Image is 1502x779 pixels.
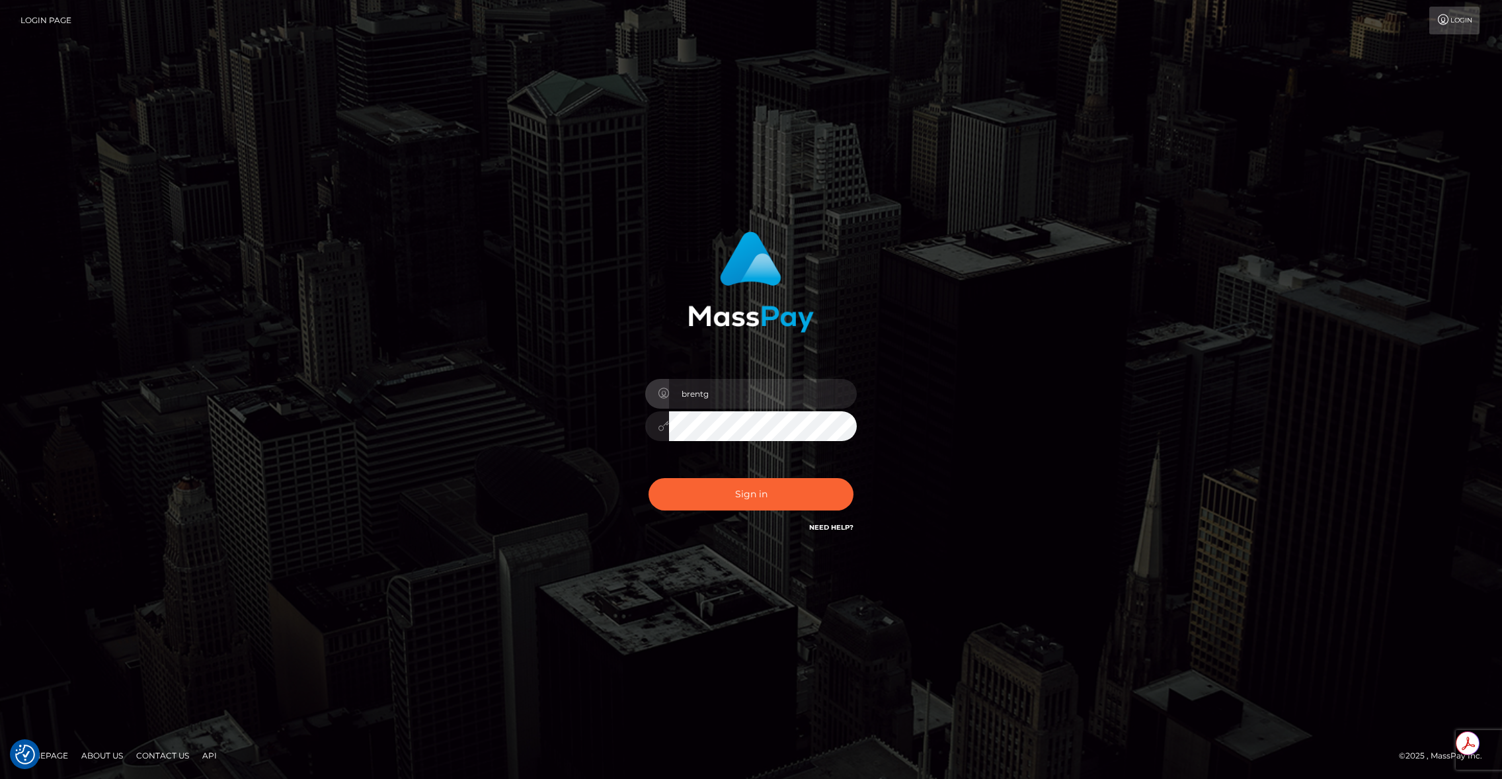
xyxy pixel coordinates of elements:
[688,231,814,333] img: MassPay Login
[20,7,71,34] a: Login Page
[15,745,35,764] img: Revisit consent button
[1429,7,1480,34] a: Login
[15,745,73,766] a: Homepage
[76,745,128,766] a: About Us
[197,745,222,766] a: API
[15,745,35,764] button: Consent Preferences
[649,478,853,511] button: Sign in
[131,745,194,766] a: Contact Us
[809,523,853,532] a: Need Help?
[1399,749,1492,763] div: © 2025 , MassPay Inc.
[669,379,857,409] input: Username...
